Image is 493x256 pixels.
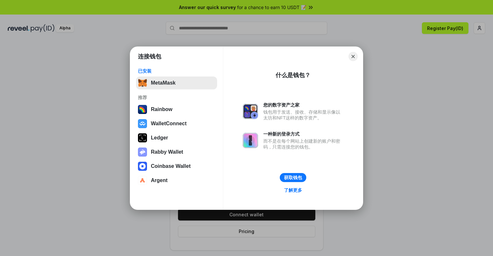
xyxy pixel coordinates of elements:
div: 钱包用于发送、接收、存储和显示像以太坊和NFT这样的数字资产。 [263,109,343,121]
div: 什么是钱包？ [276,71,310,79]
a: 了解更多 [280,186,306,194]
button: Close [349,52,358,61]
button: Ledger [136,131,217,144]
div: Coinbase Wallet [151,163,191,169]
div: 而不是在每个网站上创建新的账户和密码，只需连接您的钱包。 [263,138,343,150]
div: 了解更多 [284,187,302,193]
img: svg+xml,%3Csvg%20xmlns%3D%22http%3A%2F%2Fwww.w3.org%2F2000%2Fsvg%22%20width%3D%2228%22%20height%3... [138,133,147,142]
h1: 连接钱包 [138,53,161,60]
img: svg+xml,%3Csvg%20width%3D%2228%22%20height%3D%2228%22%20viewBox%3D%220%200%2028%2028%22%20fill%3D... [138,162,147,171]
img: svg+xml,%3Csvg%20fill%3D%22none%22%20height%3D%2233%22%20viewBox%3D%220%200%2035%2033%22%20width%... [138,78,147,87]
div: Rabby Wallet [151,149,183,155]
img: svg+xml,%3Csvg%20xmlns%3D%22http%3A%2F%2Fwww.w3.org%2F2000%2Fsvg%22%20fill%3D%22none%22%20viewBox... [243,104,258,119]
div: Rainbow [151,107,173,112]
div: Ledger [151,135,168,141]
div: 获取钱包 [284,175,302,180]
img: svg+xml,%3Csvg%20width%3D%2228%22%20height%3D%2228%22%20viewBox%3D%220%200%2028%2028%22%20fill%3D... [138,119,147,128]
button: WalletConnect [136,117,217,130]
button: Coinbase Wallet [136,160,217,173]
button: Rabby Wallet [136,146,217,159]
img: svg+xml,%3Csvg%20width%3D%2228%22%20height%3D%2228%22%20viewBox%3D%220%200%2028%2028%22%20fill%3D... [138,176,147,185]
button: Argent [136,174,217,187]
div: 已安装 [138,68,215,74]
img: svg+xml,%3Csvg%20xmlns%3D%22http%3A%2F%2Fwww.w3.org%2F2000%2Fsvg%22%20fill%3D%22none%22%20viewBox... [138,148,147,157]
div: Argent [151,178,168,183]
img: svg+xml,%3Csvg%20xmlns%3D%22http%3A%2F%2Fwww.w3.org%2F2000%2Fsvg%22%20fill%3D%22none%22%20viewBox... [243,133,258,148]
button: Rainbow [136,103,217,116]
div: 一种新的登录方式 [263,131,343,137]
img: svg+xml,%3Csvg%20width%3D%22120%22%20height%3D%22120%22%20viewBox%3D%220%200%20120%20120%22%20fil... [138,105,147,114]
div: MetaMask [151,80,175,86]
div: 推荐 [138,95,215,100]
div: 您的数字资产之家 [263,102,343,108]
div: WalletConnect [151,121,187,127]
button: 获取钱包 [280,173,306,182]
button: MetaMask [136,77,217,89]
